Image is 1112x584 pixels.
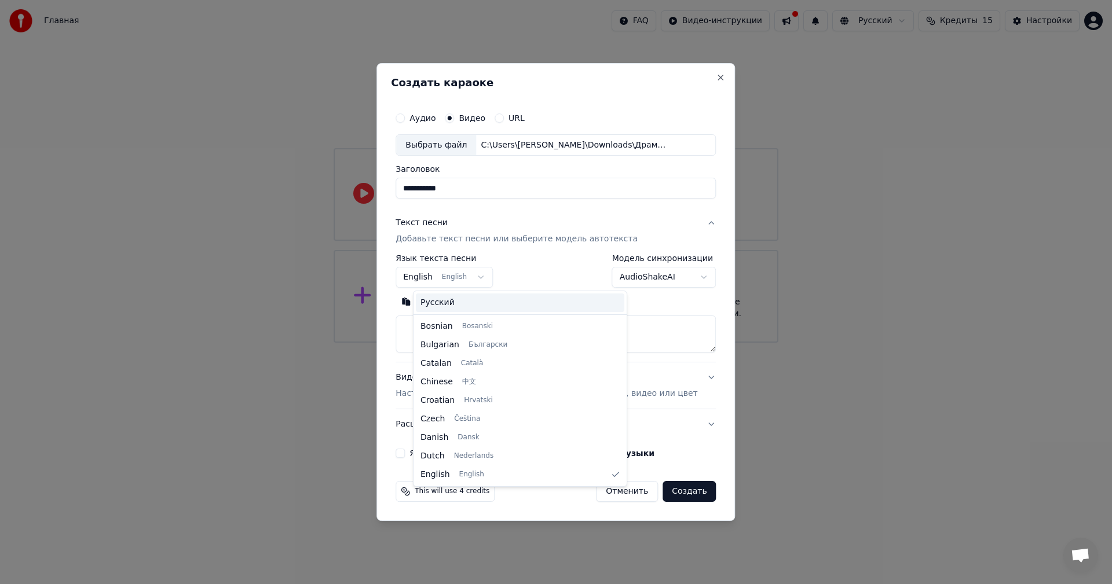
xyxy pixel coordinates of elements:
span: Nederlands [454,451,493,461]
span: Català [461,359,483,368]
span: Bosnian [420,321,453,332]
span: English [459,470,484,479]
span: English [420,469,450,480]
span: Български [469,340,507,350]
span: Danish [420,432,448,443]
span: Croatian [420,395,455,406]
span: Čeština [454,414,480,424]
span: Bosanski [462,322,493,331]
span: Hrvatski [464,396,493,405]
span: 中文 [462,377,476,387]
span: Dutch [420,450,445,462]
span: Dansk [458,433,479,442]
span: Русский [420,297,455,308]
span: Catalan [420,358,452,369]
span: Chinese [420,376,453,388]
span: Czech [420,413,445,425]
span: Bulgarian [420,339,459,351]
